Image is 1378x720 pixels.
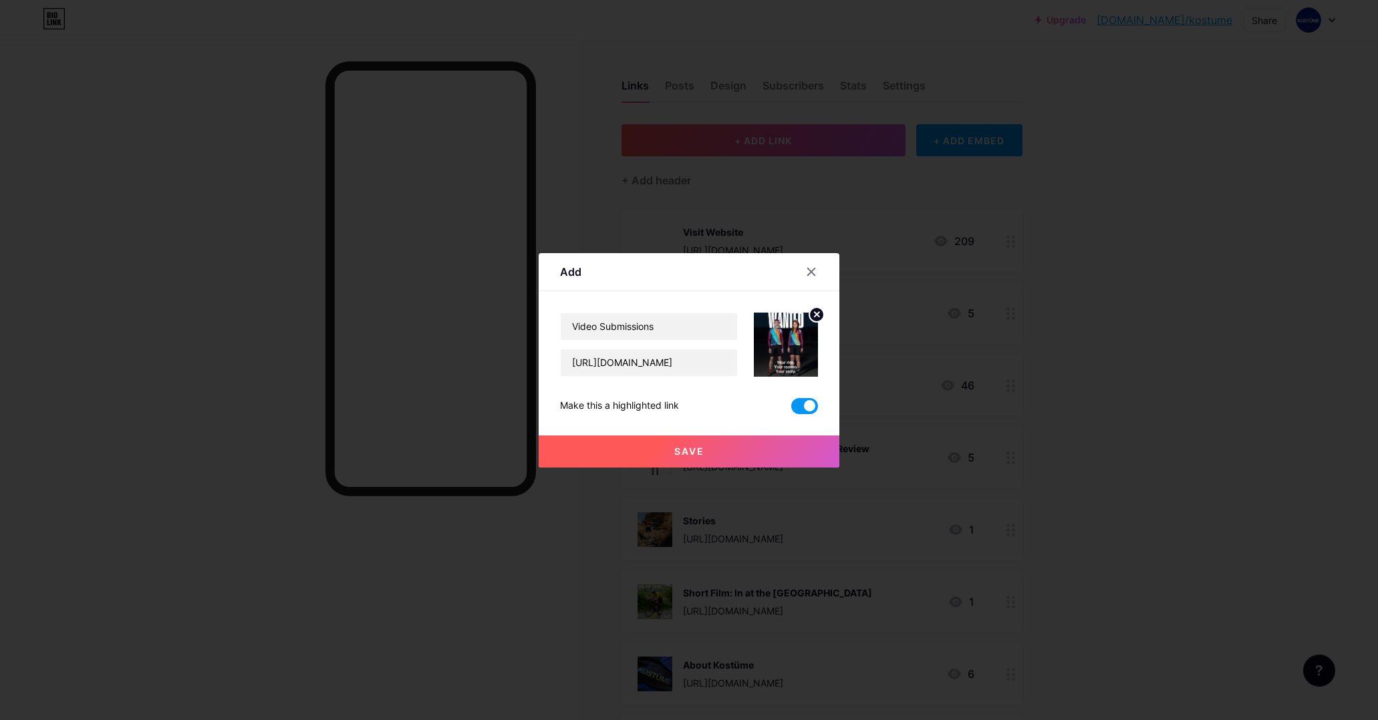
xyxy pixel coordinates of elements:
span: Save [674,445,704,457]
img: link_thumbnail [754,313,818,377]
div: Make this a highlighted link [560,398,679,414]
button: Save [539,435,839,468]
input: Title [561,313,737,340]
input: URL [561,349,737,376]
div: Add [560,264,581,280]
